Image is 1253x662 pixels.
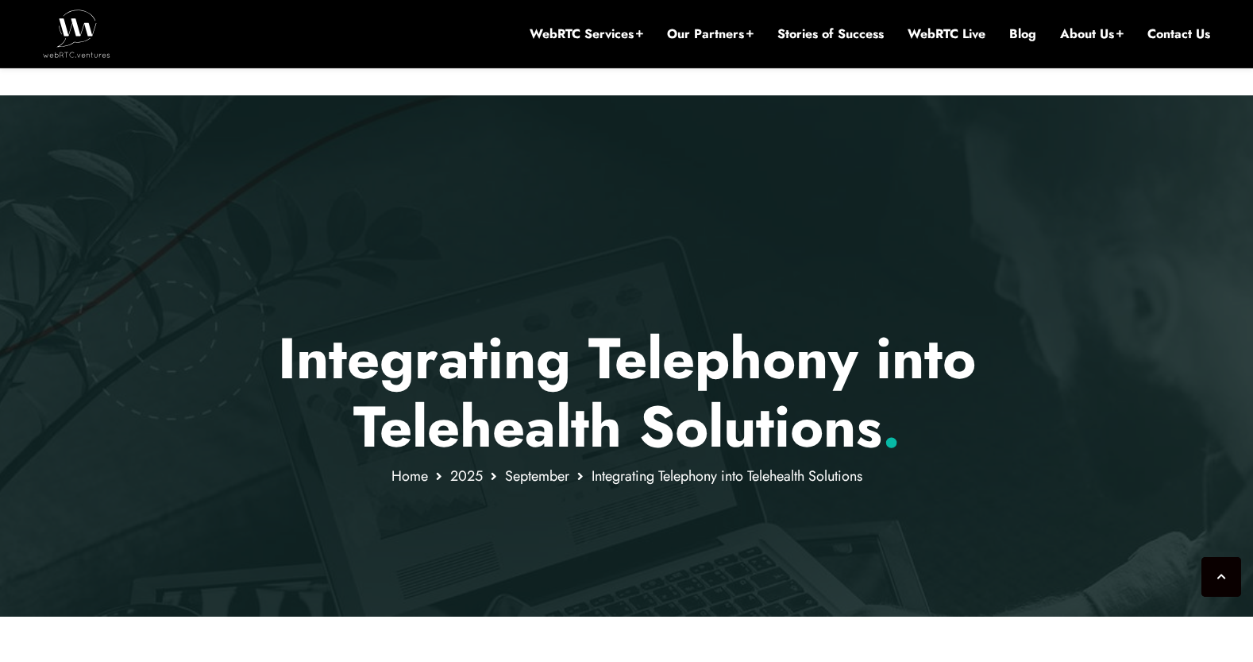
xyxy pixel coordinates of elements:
a: Blog [1009,25,1036,43]
a: September [505,466,569,486]
img: WebRTC.ventures [43,10,110,57]
a: About Us [1060,25,1124,43]
a: Stories of Success [777,25,884,43]
a: WebRTC Live [908,25,985,43]
a: 2025 [450,466,483,486]
a: Our Partners [667,25,754,43]
span: . [882,385,900,468]
a: Contact Us [1147,25,1210,43]
span: Integrating Telephony into Telehealth Solutions [592,466,862,486]
p: Integrating Telephony into Telehealth Solutions [162,324,1092,462]
a: WebRTC Services [530,25,643,43]
a: Home [391,466,428,486]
